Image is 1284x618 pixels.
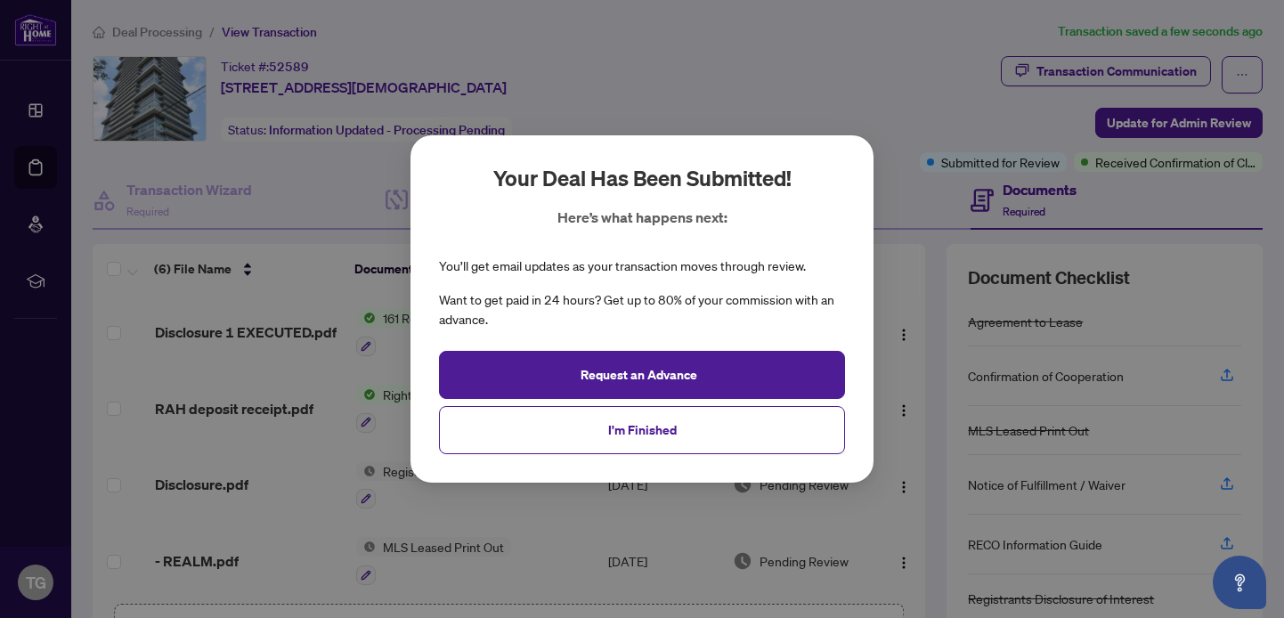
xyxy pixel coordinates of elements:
button: Open asap [1213,556,1266,609]
h2: Your deal has been submitted! [493,164,792,192]
div: You’ll get email updates as your transaction moves through review. [439,256,806,276]
span: I'm Finished [608,416,677,444]
button: I'm Finished [439,406,845,454]
p: Here’s what happens next: [557,207,727,228]
button: Request an Advance [439,351,845,399]
span: Request an Advance [581,361,697,389]
div: Want to get paid in 24 hours? Get up to 80% of your commission with an advance. [439,290,845,329]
